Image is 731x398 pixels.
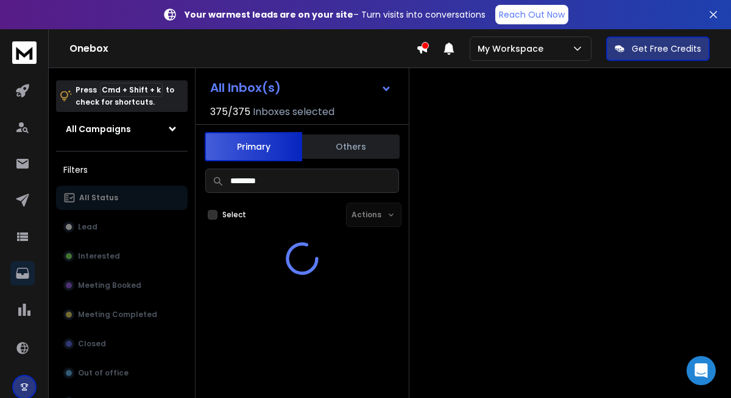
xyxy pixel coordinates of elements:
[302,133,400,160] button: Others
[478,43,548,55] p: My Workspace
[253,105,334,119] h3: Inboxes selected
[606,37,710,61] button: Get Free Credits
[56,117,188,141] button: All Campaigns
[632,43,701,55] p: Get Free Credits
[56,161,188,178] h3: Filters
[495,5,568,24] a: Reach Out Now
[210,82,281,94] h1: All Inbox(s)
[76,84,174,108] p: Press to check for shortcuts.
[222,210,246,220] label: Select
[687,356,716,385] div: Open Intercom Messenger
[185,9,486,21] p: – Turn visits into conversations
[205,132,302,161] button: Primary
[200,75,401,100] button: All Inbox(s)
[66,123,131,135] h1: All Campaigns
[185,9,353,21] strong: Your warmest leads are on your site
[69,41,416,56] h1: Onebox
[12,41,37,64] img: logo
[100,83,163,97] span: Cmd + Shift + k
[210,105,250,119] span: 375 / 375
[499,9,565,21] p: Reach Out Now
